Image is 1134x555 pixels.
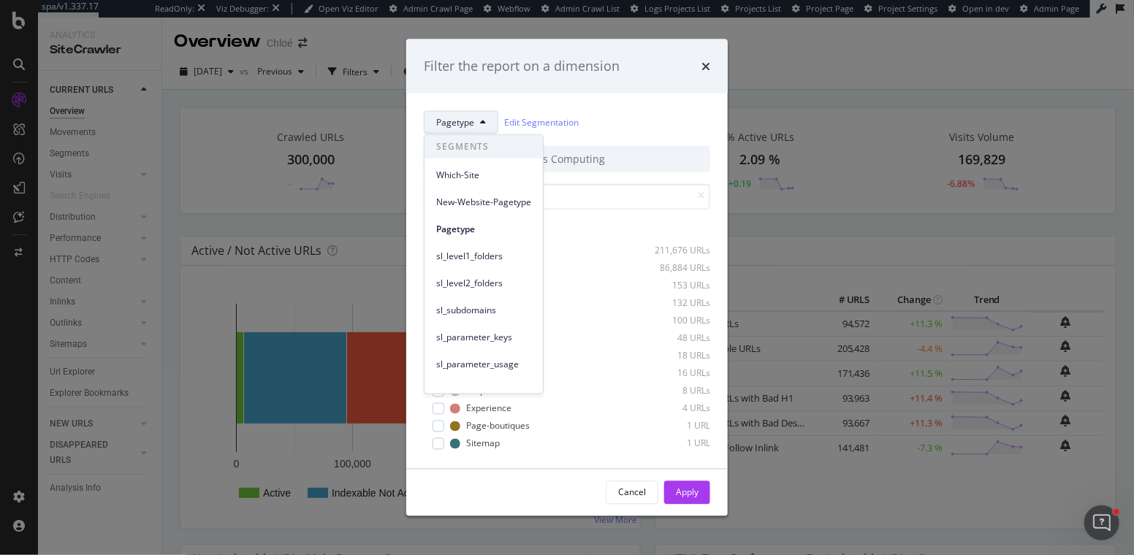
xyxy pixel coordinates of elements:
[406,39,728,516] div: modal
[436,222,531,235] span: Pagetype
[701,57,710,76] div: times
[639,420,710,432] div: 1 URL
[424,110,498,134] button: Pagetype
[639,350,710,362] div: 18 URLs
[436,249,531,262] span: sl_level1_folders
[436,195,531,208] span: New-Website-Pagetype
[639,385,710,397] div: 8 URLs
[639,367,710,380] div: 16 URLs
[664,481,710,504] button: Apply
[606,481,658,504] button: Cancel
[424,57,620,76] div: Filter the report on a dimension
[639,332,710,345] div: 48 URLs
[436,116,474,129] span: Pagetype
[1084,505,1119,540] iframe: Intercom live chat
[466,420,530,432] div: Page-boutiques
[436,168,531,181] span: Which-Site
[436,303,531,316] span: sl_subdomains
[504,115,579,130] a: Edit Segmentation
[436,276,531,289] span: sl_level2_folders
[436,384,531,397] span: sl_no_of_parameters
[676,486,699,499] div: Apply
[466,402,511,415] div: Experience
[424,221,710,233] div: Select all data available
[436,357,531,370] span: sl_parameter_usage
[639,280,710,292] div: 153 URLs
[618,486,646,499] div: Cancel
[425,135,543,158] span: SEGMENTS
[639,437,710,450] div: 1 URL
[639,262,710,275] div: 86,884 URLs
[639,402,710,415] div: 4 URLs
[639,297,710,310] div: 132 URLs
[466,437,500,450] div: Sitemap
[436,330,531,343] span: sl_parameter_keys
[639,315,710,327] div: 100 URLs
[639,245,710,257] div: 211,676 URLs
[424,183,710,209] input: Search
